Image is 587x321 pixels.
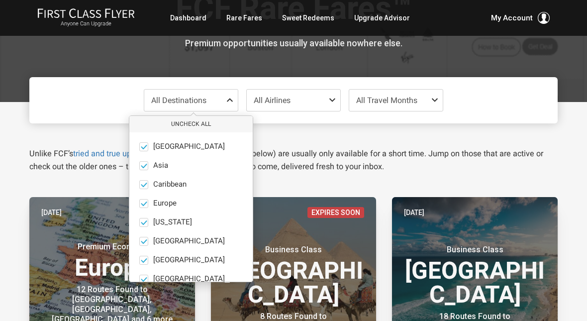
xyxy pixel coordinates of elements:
span: Caribbean [153,180,187,189]
p: Unlike FCF’s , our Daily Alerts (below) are usually only available for a short time. Jump on thos... [29,147,558,173]
img: First Class Flyer [37,8,135,18]
small: Anyone Can Upgrade [37,20,135,27]
a: Sweet Redeems [282,9,334,27]
small: Business Class [413,245,537,255]
h3: [GEOGRAPHIC_DATA] [223,245,365,307]
small: Business Class [231,245,356,255]
span: All Travel Months [356,96,417,105]
a: Rare Fares [226,9,262,27]
span: [GEOGRAPHIC_DATA] [153,256,225,265]
span: All Destinations [151,96,206,105]
button: My Account [491,12,550,24]
button: Uncheck All [129,116,253,132]
time: [DATE] [404,207,424,218]
span: Asia [153,161,168,170]
span: My Account [491,12,533,24]
a: First Class FlyerAnyone Can Upgrade [37,8,135,28]
small: Premium Economy [50,242,174,252]
span: All Airlines [254,96,291,105]
span: Europe [153,199,177,208]
h3: [GEOGRAPHIC_DATA] [404,245,546,307]
span: [GEOGRAPHIC_DATA] [153,275,225,284]
a: Upgrade Advisor [354,9,410,27]
span: [GEOGRAPHIC_DATA] [153,142,225,151]
h3: Europe [41,242,183,280]
time: [DATE] [41,207,62,218]
span: [US_STATE] [153,218,192,227]
span: [GEOGRAPHIC_DATA] [153,237,225,246]
a: Dashboard [170,9,206,27]
a: tried and true upgrade strategies [73,149,189,158]
h3: Premium opportunities usually available nowhere else. [37,38,550,48]
span: Expires Soon [307,207,364,218]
